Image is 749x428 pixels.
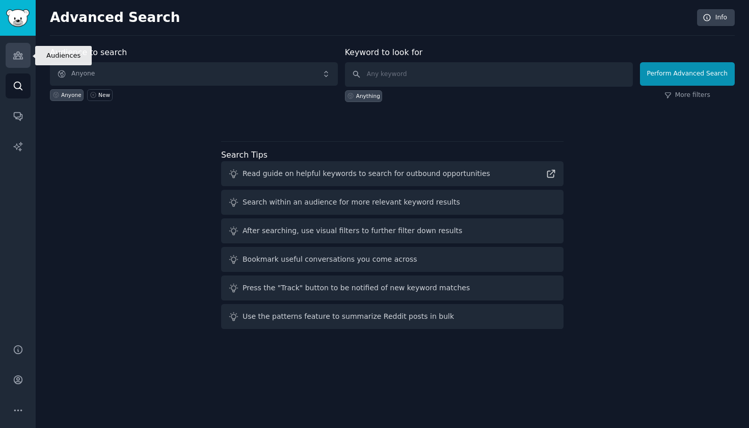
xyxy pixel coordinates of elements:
[98,91,110,98] div: New
[87,89,112,101] a: New
[345,47,423,57] label: Keyword to look for
[243,254,417,265] div: Bookmark useful conversations you come across
[664,91,710,100] a: More filters
[345,62,633,87] input: Any keyword
[640,62,735,86] button: Perform Advanced Search
[221,150,267,160] label: Search Tips
[50,10,691,26] h2: Advanced Search
[243,197,460,208] div: Search within an audience for more relevant keyword results
[50,47,127,57] label: Audience to search
[356,92,380,99] div: Anything
[6,9,30,27] img: GummySearch logo
[243,168,490,179] div: Read guide on helpful keywords to search for outbound opportunities
[243,283,470,293] div: Press the "Track" button to be notified of new keyword matches
[50,62,338,86] button: Anyone
[243,311,454,322] div: Use the patterns feature to summarize Reddit posts in bulk
[697,9,735,27] a: Info
[61,91,82,98] div: Anyone
[243,225,462,236] div: After searching, use visual filters to further filter down results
